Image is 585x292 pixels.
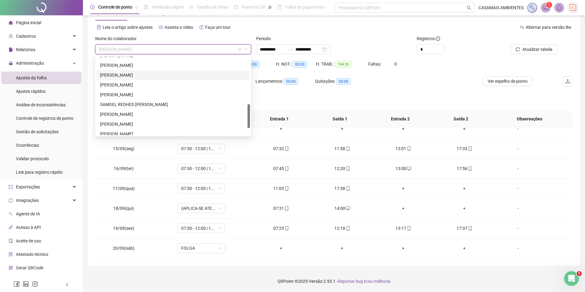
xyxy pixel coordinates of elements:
span: Reportar bug e/ou melhoria [338,279,390,284]
th: Observações [491,111,568,127]
span: Ver espelho de ponto [488,78,528,85]
span: 20/09(sáb) [113,246,135,251]
span: mobile [284,206,289,210]
div: 13:00 [378,165,429,172]
span: instagram [32,281,38,287]
div: - [500,145,536,152]
span: dashboard [234,5,238,9]
div: + [439,185,490,192]
button: Ver espelho de ponto [483,76,532,86]
span: sync [9,198,13,203]
span: pushpin [135,6,138,9]
span: Gestão de solicitações [16,129,59,134]
span: mobile [467,226,472,230]
div: 07:25 [255,225,307,232]
span: down [244,47,248,51]
span: 194:26 [335,61,352,68]
div: [PERSON_NAME] [100,121,246,127]
div: 07:45 [255,165,307,172]
div: 13:01 [378,145,429,152]
div: 12:20 [317,165,368,172]
div: VITÓRIA SANTOS DA SILVA [96,129,250,139]
div: SIDNEY RICARDO ROCHA ARAUJO [96,109,250,119]
span: mobile [345,186,350,191]
span: book [277,5,282,9]
span: lock [9,61,13,65]
sup: 1 [546,2,552,8]
span: Folha de pagamento [285,5,325,9]
span: mobile [345,226,350,230]
div: [PERSON_NAME] [100,72,246,78]
span: notification [543,5,548,10]
span: Ajustes rápidos [16,89,45,94]
span: 07:30 - 12:00 | 13:12 - 17:30 [181,144,221,153]
div: 11:58 [317,145,368,152]
div: [PERSON_NAME] [100,82,246,88]
span: mobile [467,166,472,171]
span: Versão [309,279,322,284]
span: facebook [14,281,20,287]
div: + [378,205,429,212]
span: Alternar para versão lite [526,25,571,30]
div: RAQUEL IZIDIO ROSA [96,70,250,80]
span: bell [556,5,562,10]
span: Aceite de uso [16,238,41,243]
span: 07:30 - 12:00 | 13:12 - 17:30 [181,184,221,193]
div: SAMOEL REDHED MARTIM JUNIOR [96,100,250,109]
span: 1 [548,3,550,7]
div: Quitações: [315,78,375,85]
div: SAMOEL REDHED [PERSON_NAME] [100,101,246,108]
div: - [500,225,536,232]
th: Entrada 1 [249,111,310,127]
span: Cadastros [16,34,36,39]
span: 15/09(seg) [113,146,135,151]
div: 12:18 [317,225,368,232]
span: 07:30 - 12:00 | 13:12 - 17:30 [181,224,221,233]
span: Agente de IA [16,211,40,216]
span: Faça um tour [205,25,231,30]
button: Atualizar tabela [511,44,557,54]
span: desktop [345,206,350,210]
span: mobile [406,226,411,230]
span: 0 [394,62,397,66]
div: RODRIGUES LOPES DE SOUZA [96,80,250,90]
div: 07:31 [255,205,307,212]
div: 14:00 [317,205,368,212]
div: + [255,125,307,132]
span: home [9,21,13,25]
span: desktop [406,166,411,171]
span: to [288,47,293,52]
span: Painel do DP [242,5,266,9]
span: info-circle [436,36,440,41]
div: - [500,245,536,252]
span: export [9,185,13,189]
span: Faltas: [368,62,382,66]
div: NILDO CARLOS ALVES CARDOSO [96,60,250,70]
span: 00:00 [245,61,259,68]
img: sparkle-icon.fc2bf0ac1784a2077858766a79e2daf3.svg [529,4,536,11]
span: audit [9,239,13,243]
span: mobile [284,186,289,191]
div: + [378,185,429,192]
span: youtube [159,25,163,29]
iframe: Intercom live chat [564,271,579,286]
div: 17:33 [439,145,490,152]
span: 00:00 [293,61,307,68]
span: file-done [144,5,148,9]
span: Registros [417,35,440,42]
div: HE 3: [236,61,276,68]
span: left [65,283,69,287]
span: 17/09(qua) [113,186,135,191]
label: Nome do colaborador [95,35,141,42]
span: Página inicial [16,20,41,25]
div: TAMARA RODRIGUES DE MELO [96,119,250,129]
span: Atualizar tabela [522,46,552,53]
span: Acesso à API [16,225,41,230]
span: sun [189,5,193,9]
span: swap-right [288,47,293,52]
span: 00:00 [284,78,298,85]
span: qrcode [9,266,13,270]
span: Exportações [16,184,40,189]
span: Relatórios [16,47,35,52]
span: FOLGA [181,244,221,253]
